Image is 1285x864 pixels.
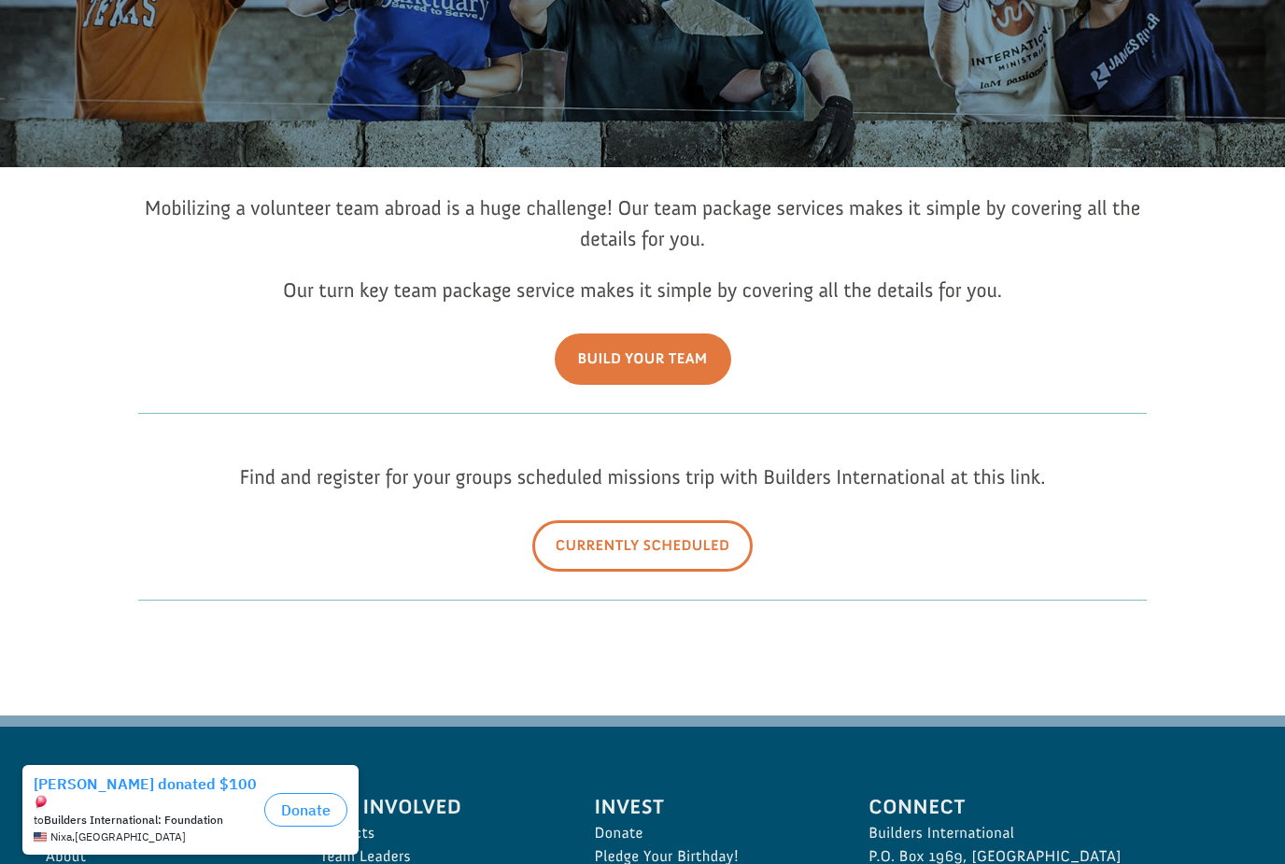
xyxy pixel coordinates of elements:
[283,277,1002,303] span: Our turn key team package service makes it simple by covering all the details for you.
[595,791,828,822] span: Invest
[595,822,828,845] a: Donate
[264,37,347,71] button: Donate
[34,39,49,54] img: emoji balloon
[320,822,554,845] a: Projects
[145,195,1141,251] span: Mobilizing a volunteer team abroad is a huge challenge! Our team package services makes it simple...
[868,791,1239,822] span: Connect
[320,791,554,822] span: Get Involved
[532,520,754,572] a: Currently Scheduled
[239,464,1045,489] span: Find and register for your groups scheduled missions trip with Builders International at this link.
[555,333,731,385] a: Build Your Team
[50,75,186,88] span: Nixa , [GEOGRAPHIC_DATA]
[34,58,257,71] div: to
[34,75,47,88] img: US.png
[34,19,257,56] div: [PERSON_NAME] donated $100
[44,57,223,71] strong: Builders International: Foundation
